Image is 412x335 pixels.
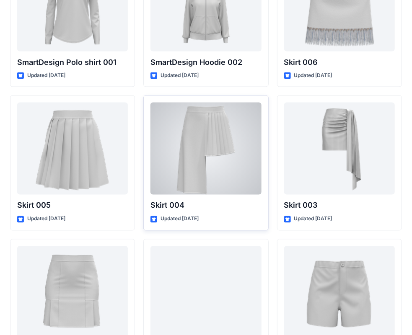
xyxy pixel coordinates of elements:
[27,215,65,224] p: Updated [DATE]
[294,215,332,224] p: Updated [DATE]
[150,103,261,195] a: Skirt 004
[161,72,199,80] p: Updated [DATE]
[17,103,128,195] a: Skirt 005
[150,200,261,211] p: Skirt 004
[294,72,332,80] p: Updated [DATE]
[27,72,65,80] p: Updated [DATE]
[284,200,395,211] p: Skirt 003
[284,103,395,195] a: Skirt 003
[17,200,128,211] p: Skirt 005
[161,215,199,224] p: Updated [DATE]
[17,57,128,68] p: SmartDesign Polo shirt 001
[284,57,395,68] p: Skirt 006
[150,57,261,68] p: SmartDesign Hoodie 002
